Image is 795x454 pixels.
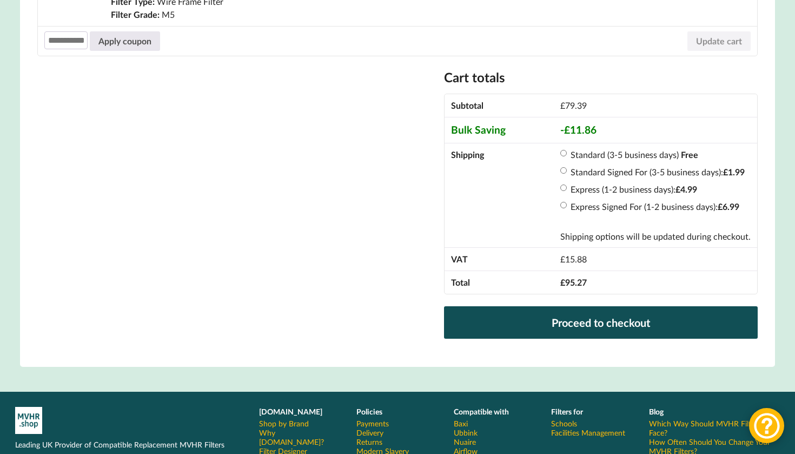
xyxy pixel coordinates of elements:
[560,100,587,110] bdi: 79.39
[454,407,509,416] b: Compatible with
[111,8,539,21] p: M5
[718,201,723,212] span: £
[723,167,745,177] bdi: 1.99
[259,428,341,446] a: Why [DOMAIN_NAME]?
[571,184,697,194] label: Express (1-2 business days):
[445,143,554,248] th: Shipping
[445,117,554,143] th: Bulk Saving
[560,100,565,110] span: £
[723,167,728,177] span: £
[356,437,382,446] a: Returns
[571,149,679,160] label: Standard (3-5 business days)
[560,254,587,264] span: 15.88
[554,117,757,143] td: -
[356,419,389,428] a: Payments
[675,184,680,194] span: £
[111,8,160,21] dt: Filter Grade:
[560,277,587,287] bdi: 95.27
[356,407,382,416] b: Policies
[356,428,383,437] a: Delivery
[571,167,745,177] label: Standard Signed For (3-5 business days):
[649,419,780,437] a: Which Way Should MVHR Filters Face?
[15,407,42,434] img: mvhr-inverted.png
[445,247,554,271] th: VAT
[687,31,751,51] button: Update cart
[551,419,577,428] a: Schools
[454,419,468,428] a: Baxi
[454,428,478,437] a: Ubbink
[571,201,739,212] label: Express Signed For (1-2 business days):
[454,437,476,446] a: Nuaire
[444,69,758,86] h2: Cart totals
[445,94,554,117] th: Subtotal
[560,231,751,243] p: Shipping options will be updated during checkout.
[675,184,697,194] bdi: 4.99
[259,407,322,416] b: [DOMAIN_NAME]
[15,439,244,450] p: Leading UK Provider of Compatible Replacement MVHR Filters
[718,201,739,212] bdi: 6.99
[564,123,597,136] bdi: 11.86
[445,271,554,294] th: Total
[259,419,309,428] a: Shop by Brand
[560,254,565,264] span: £
[560,277,565,287] span: £
[551,428,625,437] a: Facilities Management
[444,306,758,339] a: Proceed to checkout
[90,31,160,51] button: Apply coupon
[551,407,583,416] b: Filters for
[649,407,664,416] b: Blog
[564,123,570,136] span: £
